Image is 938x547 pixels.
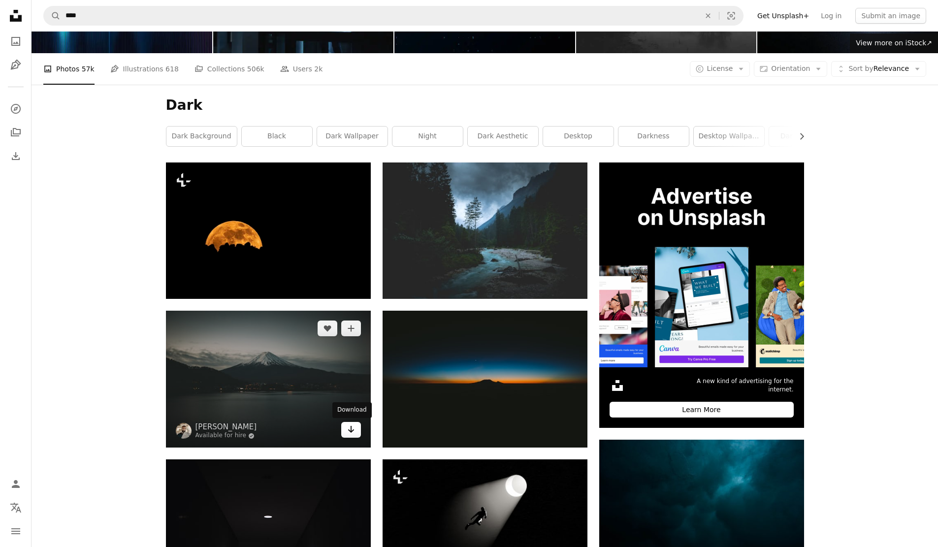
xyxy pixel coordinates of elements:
[848,64,873,72] span: Sort by
[166,127,237,146] a: dark background
[6,32,26,51] a: Photos
[280,53,323,85] a: Users 2k
[194,53,264,85] a: Collections 506k
[815,8,847,24] a: Log in
[317,127,388,146] a: dark wallpaper
[751,8,815,24] a: Get Unsplash+
[6,474,26,494] a: Log in / Sign up
[176,423,192,439] img: Go to Clay Banks's profile
[599,512,804,520] a: a large body of water under a cloudy sky
[6,498,26,517] button: Language
[599,162,804,367] img: file-1635990755334-4bfd90f37242image
[392,127,463,146] a: night
[754,61,827,77] button: Orientation
[383,311,587,447] img: silhouette of mountain
[383,162,587,299] img: flowing river between tall trees
[769,127,840,146] a: dark abstract
[707,64,733,72] span: License
[195,432,257,440] a: Available for hire
[850,33,938,53] a: View more on iStock↗
[856,39,932,47] span: View more on iStock ↗
[166,375,371,384] a: photo of mountain
[43,6,744,26] form: Find visuals sitewide
[697,6,719,25] button: Clear
[314,64,323,74] span: 2k
[383,512,587,521] a: A person standing under a light in the dark
[383,226,587,235] a: flowing river between tall trees
[166,162,371,299] img: a full moon is seen in the dark sky
[247,64,264,74] span: 506k
[165,64,179,74] span: 618
[341,321,361,336] button: Add to Collection
[6,6,26,28] a: Home — Unsplash
[195,422,257,432] a: [PERSON_NAME]
[242,127,312,146] a: black
[166,97,804,114] h1: Dark
[110,53,179,85] a: Illustrations 618
[690,61,750,77] button: License
[166,311,371,448] img: photo of mountain
[771,64,810,72] span: Orientation
[719,6,743,25] button: Visual search
[831,61,926,77] button: Sort byRelevance
[680,377,794,394] span: A new kind of advertising for the internet.
[6,99,26,119] a: Explore
[599,162,804,428] a: A new kind of advertising for the internet.Learn More
[6,123,26,142] a: Collections
[694,127,764,146] a: desktop wallpaper
[793,127,804,146] button: scroll list to the right
[855,8,926,24] button: Submit an image
[6,521,26,541] button: Menu
[318,321,337,336] button: Like
[383,374,587,383] a: silhouette of mountain
[6,55,26,75] a: Illustrations
[618,127,689,146] a: darkness
[610,378,625,393] img: file-1631306537910-2580a29a3cfcimage
[166,226,371,235] a: a full moon is seen in the dark sky
[44,6,61,25] button: Search Unsplash
[6,146,26,166] a: Download History
[543,127,614,146] a: desktop
[332,402,372,418] div: Download
[341,422,361,438] a: Download
[610,402,794,418] div: Learn More
[848,64,909,74] span: Relevance
[468,127,538,146] a: dark aesthetic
